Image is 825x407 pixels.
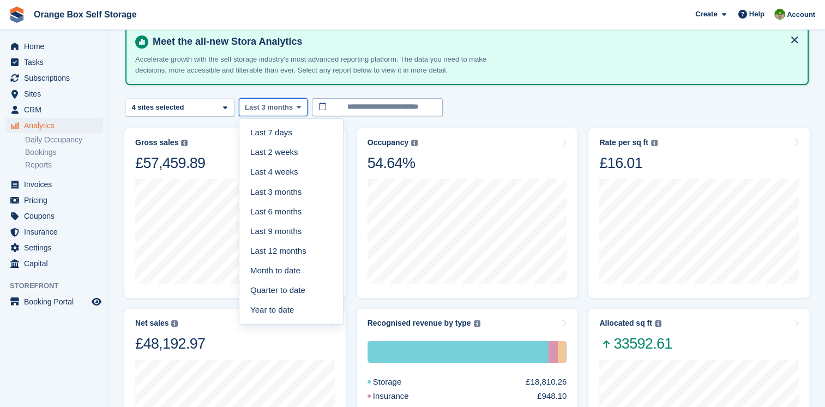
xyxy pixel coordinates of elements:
[24,39,89,54] span: Home
[5,193,103,208] a: menu
[526,376,567,388] div: £18,810.26
[5,177,103,192] a: menu
[5,55,103,70] a: menu
[651,140,658,146] img: icon-info-grey-7440780725fd019a000dd9b08b2336e03edf1995a4989e88bcd33f0948082b44.svg
[24,208,89,224] span: Coupons
[244,143,339,163] a: Last 2 weeks
[244,163,339,182] a: Last 4 weeks
[558,341,566,363] div: One-off
[5,224,103,240] a: menu
[244,300,339,320] a: Year to date
[24,102,89,117] span: CRM
[29,5,141,23] a: Orange Box Self Storage
[25,135,103,145] a: Daily Occupancy
[368,138,408,147] div: Occupancy
[774,9,785,20] img: Eric Smith
[135,138,178,147] div: Gross sales
[368,376,428,388] div: Storage
[9,7,25,23] img: stora-icon-8386f47178a22dfd0bd8f6a31ec36ba5ce8667c1dd55bd0f319d3a0aa187defe.svg
[5,208,103,224] a: menu
[244,261,339,280] a: Month to date
[787,9,815,20] span: Account
[24,118,89,133] span: Analytics
[5,86,103,101] a: menu
[24,70,89,86] span: Subscriptions
[135,54,517,75] p: Accelerate growth with the self storage industry's most advanced reporting platform. The data you...
[24,240,89,255] span: Settings
[24,177,89,192] span: Invoices
[599,334,672,353] span: 33592.61
[24,256,89,271] span: Capital
[244,222,339,241] a: Last 9 months
[244,182,339,202] a: Last 3 months
[599,154,657,172] div: £16.01
[599,138,648,147] div: Rate per sq ft
[135,334,205,353] div: £48,192.97
[5,39,103,54] a: menu
[368,341,549,363] div: Storage
[10,280,109,291] span: Storefront
[24,193,89,208] span: Pricing
[90,295,103,308] a: Preview store
[24,224,89,240] span: Insurance
[5,294,103,309] a: menu
[368,390,435,403] div: Insurance
[655,320,661,327] img: icon-info-grey-7440780725fd019a000dd9b08b2336e03edf1995a4989e88bcd33f0948082b44.svg
[5,70,103,86] a: menu
[599,319,652,328] div: Allocated sq ft
[244,241,339,261] a: Last 12 months
[5,102,103,117] a: menu
[5,240,103,255] a: menu
[368,154,418,172] div: 54.64%
[537,390,567,403] div: £948.10
[749,9,764,20] span: Help
[25,147,103,158] a: Bookings
[245,102,293,113] span: Last 3 months
[135,154,205,172] div: £57,459.89
[135,319,168,328] div: Net sales
[148,35,799,48] h4: Meet the all-new Stora Analytics
[239,98,308,116] button: Last 3 months
[181,140,188,146] img: icon-info-grey-7440780725fd019a000dd9b08b2336e03edf1995a4989e88bcd33f0948082b44.svg
[411,140,418,146] img: icon-info-grey-7440780725fd019a000dd9b08b2336e03edf1995a4989e88bcd33f0948082b44.svg
[566,341,567,363] div: Product
[24,86,89,101] span: Sites
[695,9,717,20] span: Create
[244,280,339,300] a: Quarter to date
[368,319,471,328] div: Recognised revenue by type
[5,118,103,133] a: menu
[244,123,339,143] a: Last 7 days
[171,320,178,327] img: icon-info-grey-7440780725fd019a000dd9b08b2336e03edf1995a4989e88bcd33f0948082b44.svg
[244,202,339,222] a: Last 6 months
[25,160,103,170] a: Reports
[5,256,103,271] a: menu
[549,341,558,363] div: Insurance
[130,102,188,113] div: 4 sites selected
[474,320,480,327] img: icon-info-grey-7440780725fd019a000dd9b08b2336e03edf1995a4989e88bcd33f0948082b44.svg
[24,55,89,70] span: Tasks
[24,294,89,309] span: Booking Portal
